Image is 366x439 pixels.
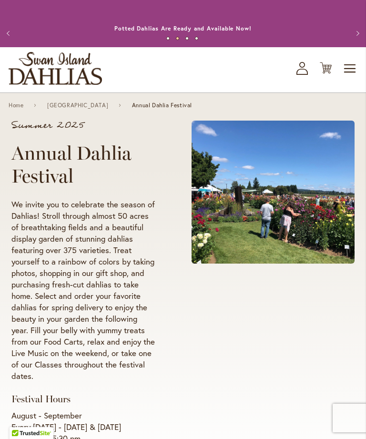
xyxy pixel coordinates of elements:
span: Annual Dahlia Festival [132,102,192,109]
a: store logo [9,52,102,85]
button: Next [347,24,366,43]
button: 4 of 4 [195,37,198,40]
button: 1 of 4 [166,37,170,40]
h3: Festival Hours [11,393,155,405]
button: 3 of 4 [185,37,189,40]
p: We invite you to celebrate the season of Dahlias! Stroll through almost 50 acres of breathtaking ... [11,199,155,382]
p: Summer 2025 [11,121,155,130]
a: [GEOGRAPHIC_DATA] [47,102,108,109]
button: 2 of 4 [176,37,179,40]
h1: Annual Dahlia Festival [11,142,155,187]
a: Potted Dahlias Are Ready and Available Now! [114,25,252,32]
a: Home [9,102,23,109]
